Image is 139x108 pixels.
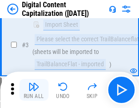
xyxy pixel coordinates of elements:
div: Skip [87,93,98,99]
img: Back [7,4,18,15]
img: Undo [57,81,68,92]
span: # 3 [22,41,29,49]
button: Run All [19,79,48,101]
div: Import Sheet [43,20,80,30]
div: Run All [24,93,44,99]
button: Undo [48,79,77,101]
div: TrailBalanceFlat - imported [35,59,106,70]
div: Digital Content Capitalization ([DATE]) [22,0,105,18]
img: Support [109,5,116,13]
img: Skip [87,81,98,92]
img: Main button [114,83,129,97]
img: Run All [28,81,39,92]
img: Settings menu [121,4,132,15]
div: Undo [56,93,70,99]
button: Skip [77,79,107,101]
